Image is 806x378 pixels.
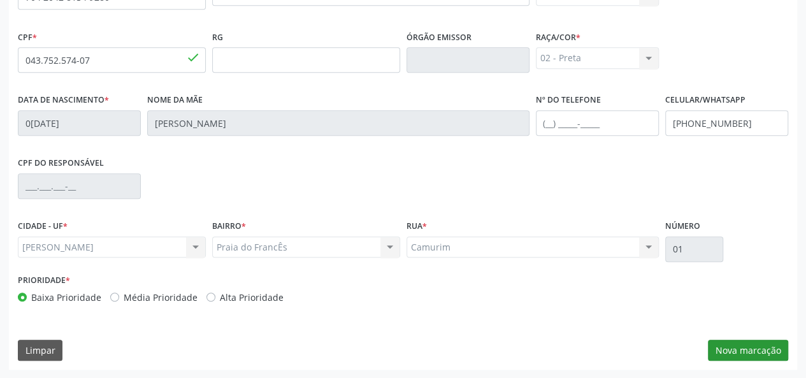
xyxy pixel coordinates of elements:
span: done [186,50,200,64]
input: (__) _____-_____ [536,110,659,136]
label: Média Prioridade [124,291,198,304]
label: RG [212,27,223,47]
input: (__) _____-_____ [665,110,788,136]
label: Data de nascimento [18,91,109,110]
input: __/__/____ [18,110,141,136]
label: Número [665,217,700,236]
label: Rua [407,217,427,236]
label: Prioridade [18,271,70,291]
label: Baixa Prioridade [31,291,101,304]
label: Alta Prioridade [220,291,284,304]
label: Raça/cor [536,27,580,47]
label: Celular/WhatsApp [665,91,745,110]
label: CIDADE - UF [18,217,68,236]
button: Nova marcação [708,340,788,361]
label: Órgão emissor [407,27,471,47]
label: Nº do Telefone [536,91,601,110]
label: CPF do responsável [18,154,104,173]
label: Nome da mãe [147,91,203,110]
input: ___.___.___-__ [18,173,141,199]
label: BAIRRO [212,217,246,236]
label: CPF [18,27,37,47]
